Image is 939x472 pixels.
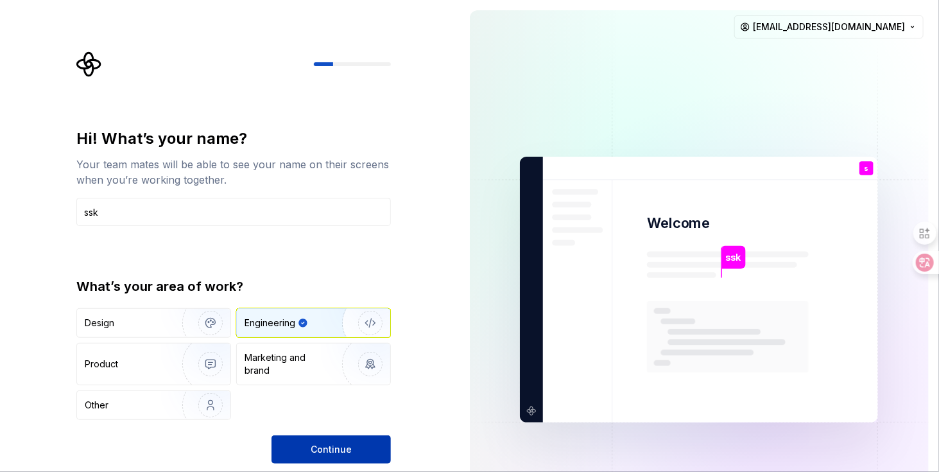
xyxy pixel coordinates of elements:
[85,317,114,329] div: Design
[85,358,118,371] div: Product
[734,15,924,39] button: [EMAIL_ADDRESS][DOMAIN_NAME]
[726,250,741,265] p: ssk
[76,128,391,149] div: Hi! What’s your name?
[311,443,352,456] span: Continue
[245,351,331,377] div: Marketing and brand
[76,51,102,77] svg: Supernova Logo
[76,157,391,188] div: Your team mates will be able to see your name on their screens when you’re working together.
[865,165,868,172] p: s
[753,21,905,33] span: [EMAIL_ADDRESS][DOMAIN_NAME]
[245,317,295,329] div: Engineering
[85,399,108,412] div: Other
[76,277,391,295] div: What’s your area of work?
[271,435,391,464] button: Continue
[76,198,391,226] input: Han Solo
[647,214,710,233] p: Welcome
